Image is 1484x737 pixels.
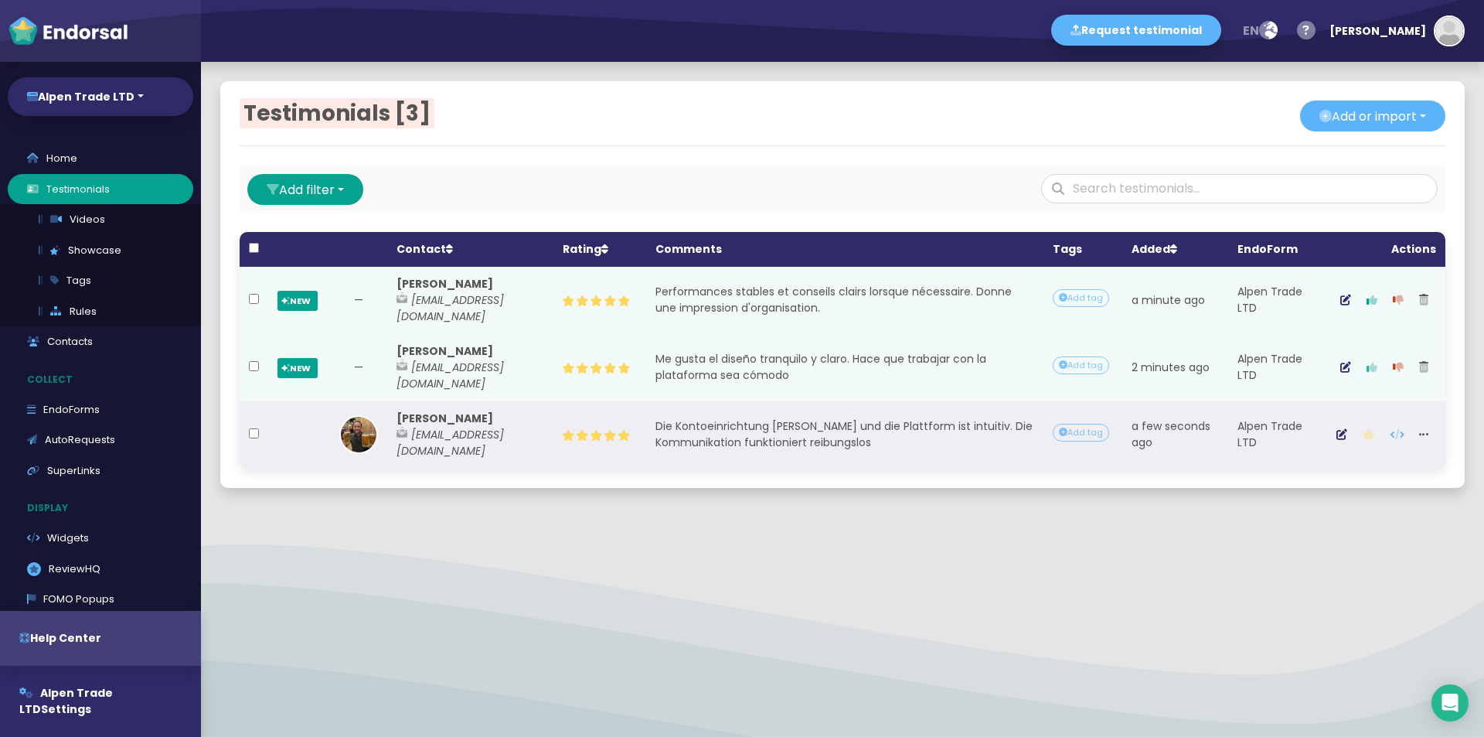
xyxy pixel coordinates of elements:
[655,418,1036,450] span: Die Kontoeinrichtung [PERSON_NAME] und die Plattform ist intuitiv. Die Kommunikation funktioniert...
[8,425,193,456] a: AutoRequests
[397,292,504,324] span: [EMAIL_ADDRESS][DOMAIN_NAME]
[1322,8,1465,54] button: [PERSON_NAME]
[19,265,193,296] a: Tags
[1051,15,1221,46] button: Request testimonial
[387,232,553,267] th: Contact
[1053,289,1109,307] div: Add tag
[1043,232,1122,267] th: Tags
[8,523,193,554] a: Widgets
[1053,424,1109,442] div: Add tag
[646,232,1043,267] th: Comments
[553,232,646,267] th: Rating
[397,411,493,426] span: [PERSON_NAME]
[1431,684,1469,722] div: Open Intercom Messenger
[1122,267,1228,334] td: a minute ago
[8,493,201,523] p: Display
[1300,101,1445,131] button: Add or import
[240,98,434,128] span: Testimonials [3]
[1122,401,1228,469] td: a few seconds ago
[19,235,193,266] a: Showcase
[397,276,493,292] span: [PERSON_NAME]
[277,358,318,378] span: NEW
[1228,232,1319,267] th: EndoForm
[19,296,193,327] a: Rules
[1228,334,1319,401] td: Alpen Trade LTD
[1122,232,1228,267] th: Added
[8,15,128,46] img: endorsal-logo-white@2x.png
[8,326,193,357] a: Contacts
[397,360,504,391] span: [EMAIL_ADDRESS][DOMAIN_NAME]
[1228,401,1319,469] td: Alpen Trade LTD
[1329,8,1426,54] div: [PERSON_NAME]
[1228,267,1319,334] td: Alpen Trade LTD
[339,360,378,376] div: —
[8,584,193,615] a: FOMO Popups
[397,343,493,359] span: [PERSON_NAME]
[1041,174,1438,203] input: Search testimonials...
[8,456,193,486] a: SuperLinks
[1053,357,1109,374] div: Add tag
[8,394,193,425] a: EndoForms
[1435,17,1463,45] img: default-avatar.jpg
[8,77,193,116] button: Alpen Trade LTD
[277,291,318,311] span: NEW
[19,204,193,235] a: Videos
[339,415,378,454] img: 1760105460757-2894_small.jpg
[19,685,113,717] span: Alpen Trade LTD
[1319,232,1445,267] th: Actions
[1243,22,1259,39] span: en
[339,292,378,309] div: —
[655,284,1015,316] span: Performances stables et conseils clairs lorsque nécessaire. Donne une impression d'organisation.
[1122,334,1228,401] td: 2 minutes ago
[8,174,193,205] a: Testimonials
[8,365,201,394] p: Collect
[8,143,193,174] a: Home
[1233,15,1287,46] button: en
[397,427,504,459] span: [EMAIL_ADDRESS][DOMAIN_NAME]
[8,554,193,585] a: ReviewHQ
[655,351,989,383] span: Me gusta el diseño tranquilo y claro. Hace que trabajar con la plataforma sea cómodo
[247,174,363,205] button: Add filter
